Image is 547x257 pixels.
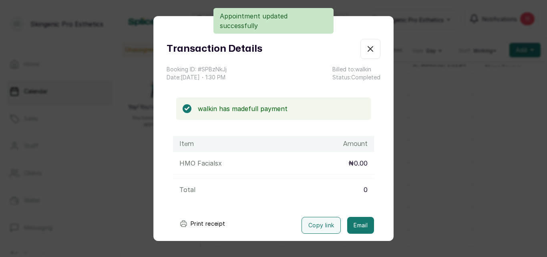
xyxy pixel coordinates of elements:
p: Total [179,185,195,194]
button: Print receipt [173,216,232,232]
p: Booking ID: # SPBzNkJj [167,65,227,73]
p: Date: [DATE] ・ 1:30 PM [167,73,227,81]
h1: Amount [343,139,368,149]
p: ₦0.00 [348,158,368,168]
h1: Transaction Details [167,42,262,56]
h1: Item [179,139,194,149]
p: 0 [364,185,368,194]
p: Appointment updated successfully [220,11,327,30]
p: walkin has made full payment [198,104,364,113]
p: HMO Facials x [179,158,222,168]
button: Email [347,217,374,234]
button: Copy link [302,217,341,234]
p: Billed to: walkin [332,65,380,73]
p: Status: Completed [332,73,380,81]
